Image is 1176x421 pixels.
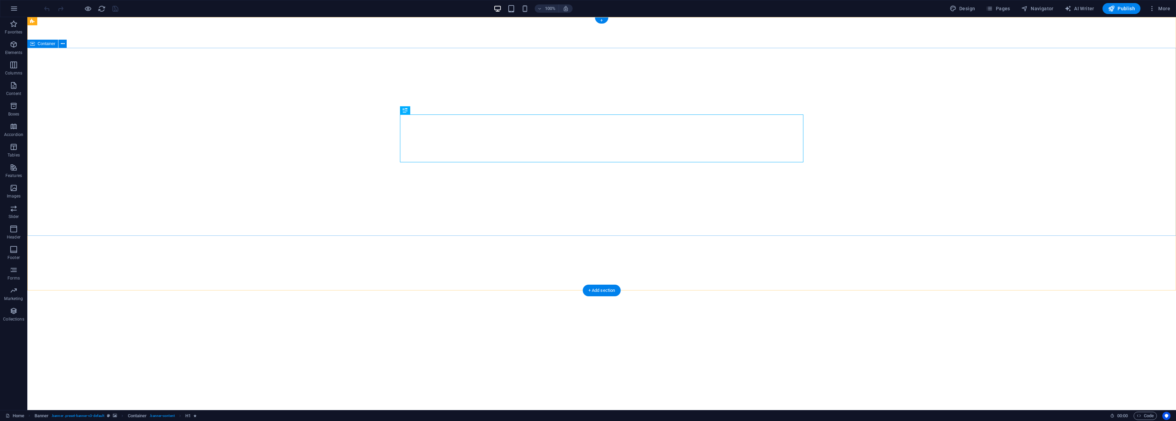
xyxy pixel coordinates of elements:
span: Click to select. Double-click to edit [35,412,49,420]
p: Footer [8,255,20,260]
button: reload [97,4,106,13]
h6: Session time [1110,412,1128,420]
p: Boxes [8,111,19,117]
span: Pages [986,5,1010,12]
div: Design (Ctrl+Alt+Y) [947,3,978,14]
span: : [1122,413,1123,418]
button: Pages [983,3,1013,14]
nav: breadcrumb [35,412,197,420]
button: More [1146,3,1173,14]
i: On resize automatically adjust zoom level to fit chosen device. [563,5,569,12]
p: Collections [3,316,24,322]
span: Code [1137,412,1154,420]
span: Publish [1108,5,1135,12]
p: Header [7,234,21,240]
p: Content [6,91,21,96]
span: Click to select. Double-click to edit [185,412,191,420]
i: Element contains an animation [193,414,197,418]
span: Design [950,5,975,12]
div: + Add section [583,285,621,296]
span: Container [38,42,55,46]
p: Marketing [4,296,23,301]
div: + [595,17,608,24]
span: AI Writer [1065,5,1094,12]
button: 100% [535,4,559,13]
i: This element contains a background [113,414,117,418]
button: Navigator [1018,3,1056,14]
button: Usercentrics [1162,412,1171,420]
button: Code [1134,412,1157,420]
h6: 100% [545,4,556,13]
p: Features [5,173,22,178]
p: Slider [9,214,19,219]
button: Click here to leave preview mode and continue editing [84,4,92,13]
button: Publish [1102,3,1140,14]
button: AI Writer [1062,3,1097,14]
p: Forms [8,275,20,281]
span: 00 00 [1117,412,1128,420]
span: More [1149,5,1170,12]
span: . banner .preset-banner-v3-default [51,412,104,420]
p: Accordion [4,132,23,137]
span: . banner-content [149,412,174,420]
p: Images [7,193,21,199]
p: Favorites [5,29,22,35]
p: Elements [5,50,23,55]
p: Columns [5,70,22,76]
i: Reload page [98,5,106,13]
button: Design [947,3,978,14]
i: This element is a customizable preset [107,414,110,418]
span: Navigator [1021,5,1054,12]
span: Click to select. Double-click to edit [128,412,147,420]
a: Click to cancel selection. Double-click to open Pages [5,412,24,420]
p: Tables [8,152,20,158]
